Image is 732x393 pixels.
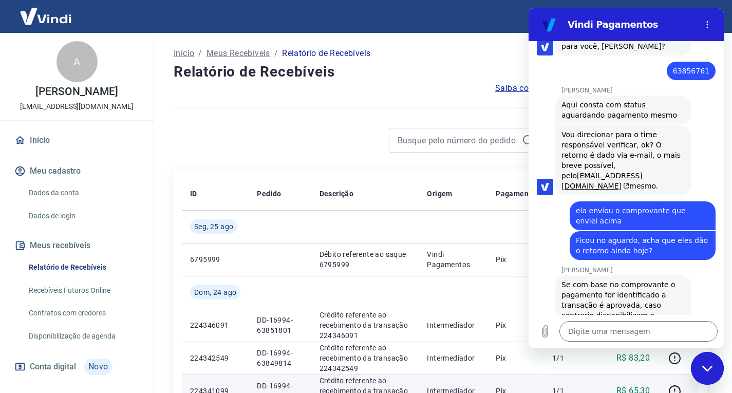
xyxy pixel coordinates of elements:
h4: Relatório de Recebíveis [174,62,707,82]
p: Pix [496,353,536,363]
p: Intermediador [427,320,479,330]
p: 1/1 [552,353,583,363]
a: Conta digitalNovo [12,354,141,379]
p: [EMAIL_ADDRESS][DOMAIN_NAME] [20,101,134,112]
p: Crédito referente ao recebimento da transação 224342549 [320,343,411,373]
p: Pix [496,320,536,330]
p: R$ 83,20 [616,352,650,364]
span: Conta digital [30,360,76,374]
a: Disponibilização de agenda [25,326,141,347]
a: Dados da conta [25,182,141,203]
iframe: Janela de mensagens [529,8,724,348]
p: Intermediador [427,353,479,363]
p: Origem [427,189,452,199]
a: Recebíveis Futuros Online [25,280,141,301]
div: A [57,41,98,82]
p: [PERSON_NAME] [35,86,118,97]
p: Pedido [257,189,281,199]
span: Seg, 25 ago [194,221,233,232]
p: 6795999 [190,254,240,265]
button: Sair [683,7,720,26]
p: Descrição [320,189,354,199]
p: Vindi Pagamentos [427,249,479,270]
p: Débito referente ao saque 6795999 [320,249,411,270]
input: Busque pelo número do pedido [398,133,518,148]
p: Pix [496,254,536,265]
p: / [198,47,202,60]
a: Contratos com credores [25,303,141,324]
iframe: Botão para abrir a janela de mensagens, conversa em andamento [691,352,724,385]
p: / [274,47,278,60]
p: Pagamento [496,189,536,199]
a: Dados de login [25,205,141,227]
p: ID [190,189,197,199]
a: Relatório de Recebíveis [25,257,141,278]
a: Início [174,47,194,60]
button: Meu cadastro [12,160,141,182]
a: Saiba como funciona a programação dos recebimentos [495,82,707,95]
p: DD-16994-63851801 [257,315,303,335]
p: DD-16994-63849814 [257,348,303,368]
p: Crédito referente ao recebimento da transação 224346091 [320,310,411,341]
span: Novo [84,359,112,375]
a: Meus Recebíveis [207,47,270,60]
span: Dom, 24 ago [194,287,236,297]
a: Início [12,129,141,152]
p: 224342549 [190,353,240,363]
p: Relatório de Recebíveis [282,47,370,60]
button: Meus recebíveis [12,234,141,257]
img: Vindi [12,1,79,32]
p: 224346091 [190,320,240,330]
